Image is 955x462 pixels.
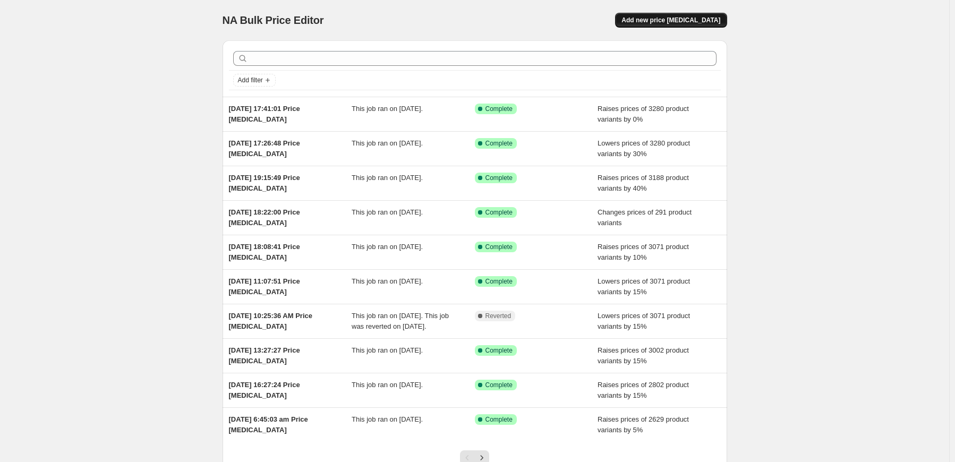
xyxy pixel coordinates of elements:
[352,243,423,251] span: This job ran on [DATE].
[352,208,423,216] span: This job ran on [DATE].
[352,381,423,389] span: This job ran on [DATE].
[352,346,423,354] span: This job ran on [DATE].
[598,139,690,158] span: Lowers prices of 3280 product variants by 30%
[615,13,727,28] button: Add new price [MEDICAL_DATA]
[485,277,513,286] span: Complete
[352,105,423,113] span: This job ran on [DATE].
[352,312,449,330] span: This job ran on [DATE]. This job was reverted on [DATE].
[598,174,689,192] span: Raises prices of 3188 product variants by 40%
[352,277,423,285] span: This job ran on [DATE].
[485,139,513,148] span: Complete
[485,243,513,251] span: Complete
[598,346,689,365] span: Raises prices of 3002 product variants by 15%
[229,346,300,365] span: [DATE] 13:27:27 Price [MEDICAL_DATA]
[621,16,720,24] span: Add new price [MEDICAL_DATA]
[229,277,300,296] span: [DATE] 11:07:51 Price [MEDICAL_DATA]
[598,208,692,227] span: Changes prices of 291 product variants
[485,415,513,424] span: Complete
[485,381,513,389] span: Complete
[233,74,276,87] button: Add filter
[598,381,689,399] span: Raises prices of 2802 product variants by 15%
[485,312,511,320] span: Reverted
[223,14,324,26] span: NA Bulk Price Editor
[598,243,689,261] span: Raises prices of 3071 product variants by 10%
[229,415,308,434] span: [DATE] 6:45:03 am Price [MEDICAL_DATA]
[485,105,513,113] span: Complete
[598,277,690,296] span: Lowers prices of 3071 product variants by 15%
[598,415,689,434] span: Raises prices of 2629 product variants by 5%
[598,105,689,123] span: Raises prices of 3280 product variants by 0%
[352,174,423,182] span: This job ran on [DATE].
[598,312,690,330] span: Lowers prices of 3071 product variants by 15%
[229,105,300,123] span: [DATE] 17:41:01 Price [MEDICAL_DATA]
[229,139,300,158] span: [DATE] 17:26:48 Price [MEDICAL_DATA]
[352,139,423,147] span: This job ran on [DATE].
[229,174,300,192] span: [DATE] 19:15:49 Price [MEDICAL_DATA]
[485,208,513,217] span: Complete
[229,208,300,227] span: [DATE] 18:22:00 Price [MEDICAL_DATA]
[229,312,313,330] span: [DATE] 10:25:36 AM Price [MEDICAL_DATA]
[238,76,263,84] span: Add filter
[352,415,423,423] span: This job ran on [DATE].
[485,174,513,182] span: Complete
[485,346,513,355] span: Complete
[229,381,300,399] span: [DATE] 16:27:24 Price [MEDICAL_DATA]
[229,243,300,261] span: [DATE] 18:08:41 Price [MEDICAL_DATA]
